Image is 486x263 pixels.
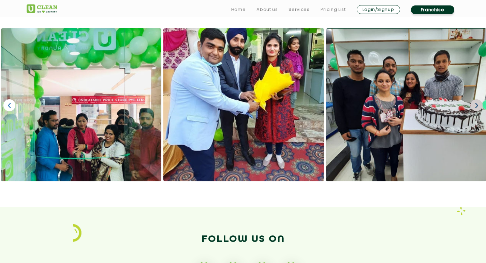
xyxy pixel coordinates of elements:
[3,99,15,111] a: ‹
[73,224,82,242] img: Dry cleaning services
[289,5,309,14] a: Services
[357,5,400,14] a: Login/Signup
[471,99,483,111] a: ›
[27,231,460,248] h2: Follow us on
[411,5,454,14] a: Franchise
[27,4,57,13] img: UClean Laundry and Dry Cleaning
[457,207,466,215] img: icon_4.png
[256,5,278,14] a: About us
[231,5,246,14] a: Home
[321,5,346,14] a: Pricing List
